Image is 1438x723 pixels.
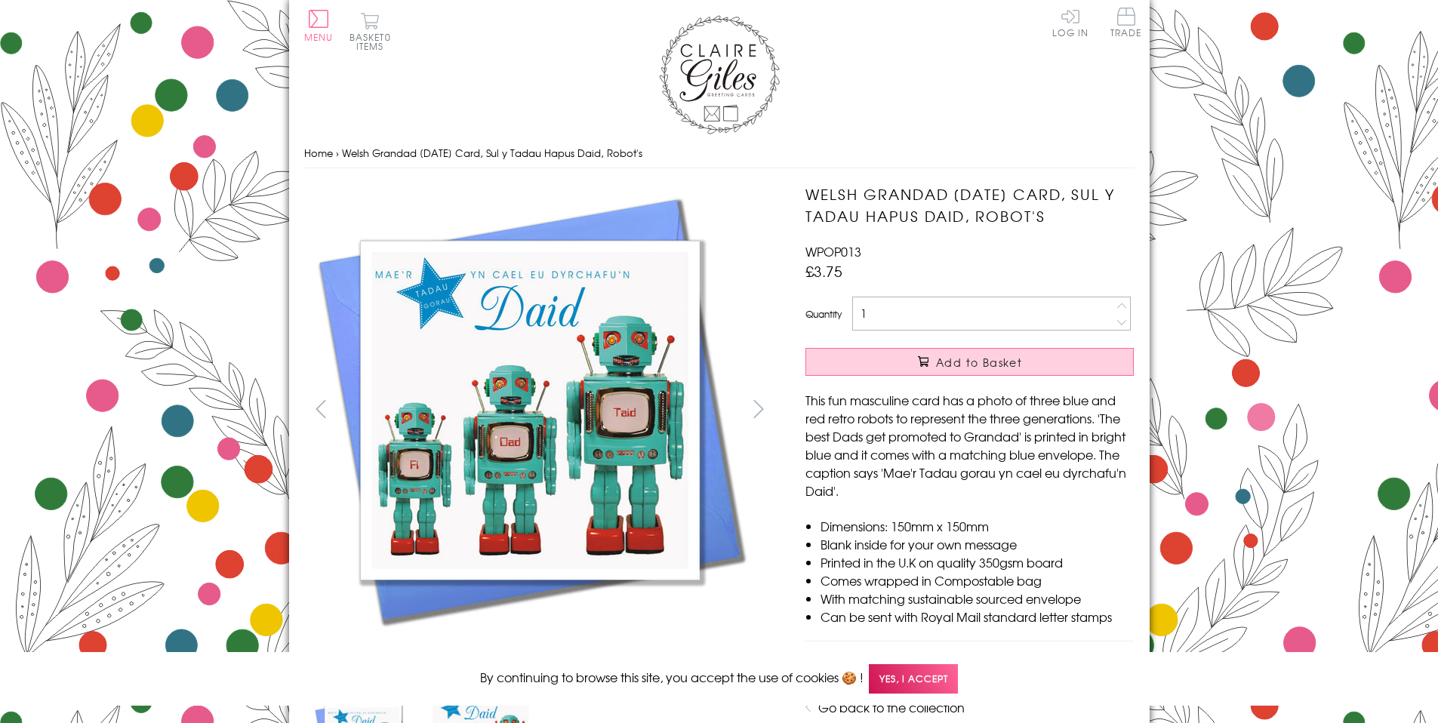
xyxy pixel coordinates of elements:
[821,517,1134,535] li: Dimensions: 150mm x 150mm
[659,15,780,134] img: Claire Giles Greetings Cards
[818,698,965,716] a: Go back to the collection
[805,307,842,321] label: Quantity
[1110,8,1142,37] span: Trade
[741,392,775,426] button: next
[304,183,757,636] img: Welsh Grandad Father's Day Card, Sul y Tadau Hapus Daid, Robot's
[805,260,842,282] span: £3.75
[805,391,1134,500] p: This fun masculine card has a photo of three blue and red retro robots to represent the three gen...
[304,10,334,42] button: Menu
[356,30,391,53] span: 0 items
[821,608,1134,626] li: Can be sent with Royal Mail standard letter stamps
[336,146,339,160] span: ›
[821,589,1134,608] li: With matching sustainable sourced envelope
[805,242,861,260] span: WPOP013
[869,664,958,694] span: Yes, I accept
[821,571,1134,589] li: Comes wrapped in Compostable bag
[304,392,338,426] button: prev
[304,30,334,44] span: Menu
[342,146,642,160] span: Welsh Grandad [DATE] Card, Sul y Tadau Hapus Daid, Robot's
[1110,8,1142,40] a: Trade
[304,138,1135,169] nav: breadcrumbs
[349,12,391,51] button: Basket0 items
[821,553,1134,571] li: Printed in the U.K on quality 350gsm board
[821,535,1134,553] li: Blank inside for your own message
[805,348,1134,376] button: Add to Basket
[936,355,1022,370] span: Add to Basket
[805,183,1134,227] h1: Welsh Grandad [DATE] Card, Sul y Tadau Hapus Daid, Robot's
[304,146,333,160] a: Home
[1052,8,1089,37] a: Log In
